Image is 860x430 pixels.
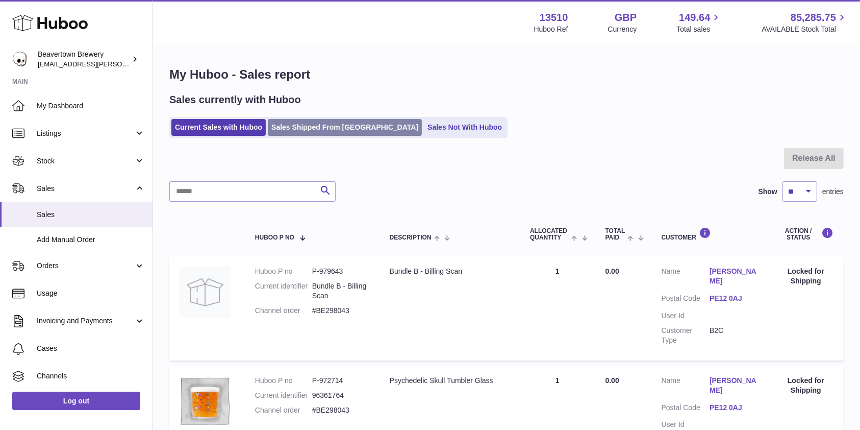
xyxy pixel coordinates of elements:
span: AVAILABLE Stock Total [762,25,848,34]
a: 149.64 Total sales [676,11,722,34]
dd: P-979643 [312,267,369,276]
dt: Customer Type [662,326,710,345]
span: 85,285.75 [791,11,836,25]
a: [PERSON_NAME] [710,267,758,286]
div: Locked for Shipping [778,376,833,395]
dt: Current identifier [255,391,312,400]
span: Stock [37,156,134,166]
dd: B2C [710,326,758,345]
div: Locked for Shipping [778,267,833,286]
a: 85,285.75 AVAILABLE Stock Total [762,11,848,34]
dt: Channel order [255,306,312,316]
span: Huboo P no [255,234,294,241]
dt: Postal Code [662,294,710,306]
div: Currency [608,25,637,34]
h1: My Huboo - Sales report [169,66,844,83]
dd: Bundle B - Billing Scan [312,281,369,301]
dd: P-972714 [312,376,369,386]
dt: Channel order [255,405,312,415]
a: Log out [12,392,140,410]
h2: Sales currently with Huboo [169,93,301,107]
dt: User Id [662,311,710,321]
strong: 13510 [540,11,568,25]
dt: User Id [662,420,710,429]
span: Channels [37,371,145,381]
strong: GBP [615,11,637,25]
div: Bundle B - Billing Scan [390,267,510,276]
dd: #BE298043 [312,405,369,415]
span: Description [390,234,432,241]
span: ALLOCATED Quantity [530,228,569,241]
img: no-photo.jpg [180,267,231,318]
span: Usage [37,289,145,298]
span: Total paid [605,228,625,241]
dt: Current identifier [255,281,312,301]
div: Beavertown Brewery [38,50,130,69]
a: Sales Not With Huboo [424,119,505,136]
div: Action / Status [778,227,833,241]
span: 0.00 [605,267,619,275]
a: Sales Shipped From [GEOGRAPHIC_DATA] [268,119,422,136]
dt: Huboo P no [255,376,312,386]
label: Show [758,187,777,197]
a: Current Sales with Huboo [171,119,266,136]
a: [PERSON_NAME] [710,376,758,395]
td: 1 [520,256,595,360]
span: 0.00 [605,376,619,385]
span: Orders [37,261,134,271]
dd: #BE298043 [312,306,369,316]
span: entries [822,187,844,197]
span: Total sales [676,25,722,34]
span: Sales [37,184,134,194]
img: beavertown-brewery-psychedelic-tumbler-glass_833d0b27-4866-49f0-895d-c202ab10c88f.png [180,376,231,427]
dt: Postal Code [662,403,710,415]
div: Huboo Ref [534,25,568,34]
span: 149.64 [679,11,710,25]
span: Add Manual Order [37,235,145,245]
dt: Huboo P no [255,267,312,276]
span: [EMAIL_ADDRESS][PERSON_NAME][DOMAIN_NAME] [38,60,205,68]
span: Cases [37,344,145,353]
dt: Name [662,267,710,289]
a: PE12 0AJ [710,403,758,413]
img: kit.lowe@beavertownbrewery.co.uk [12,52,28,67]
div: Customer [662,227,758,241]
dd: 96361764 [312,391,369,400]
span: My Dashboard [37,101,145,111]
a: PE12 0AJ [710,294,758,303]
dt: Name [662,376,710,398]
div: Psychedelic Skull Tumbler Glass [390,376,510,386]
span: Invoicing and Payments [37,316,134,326]
span: Sales [37,210,145,220]
span: Listings [37,129,134,138]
